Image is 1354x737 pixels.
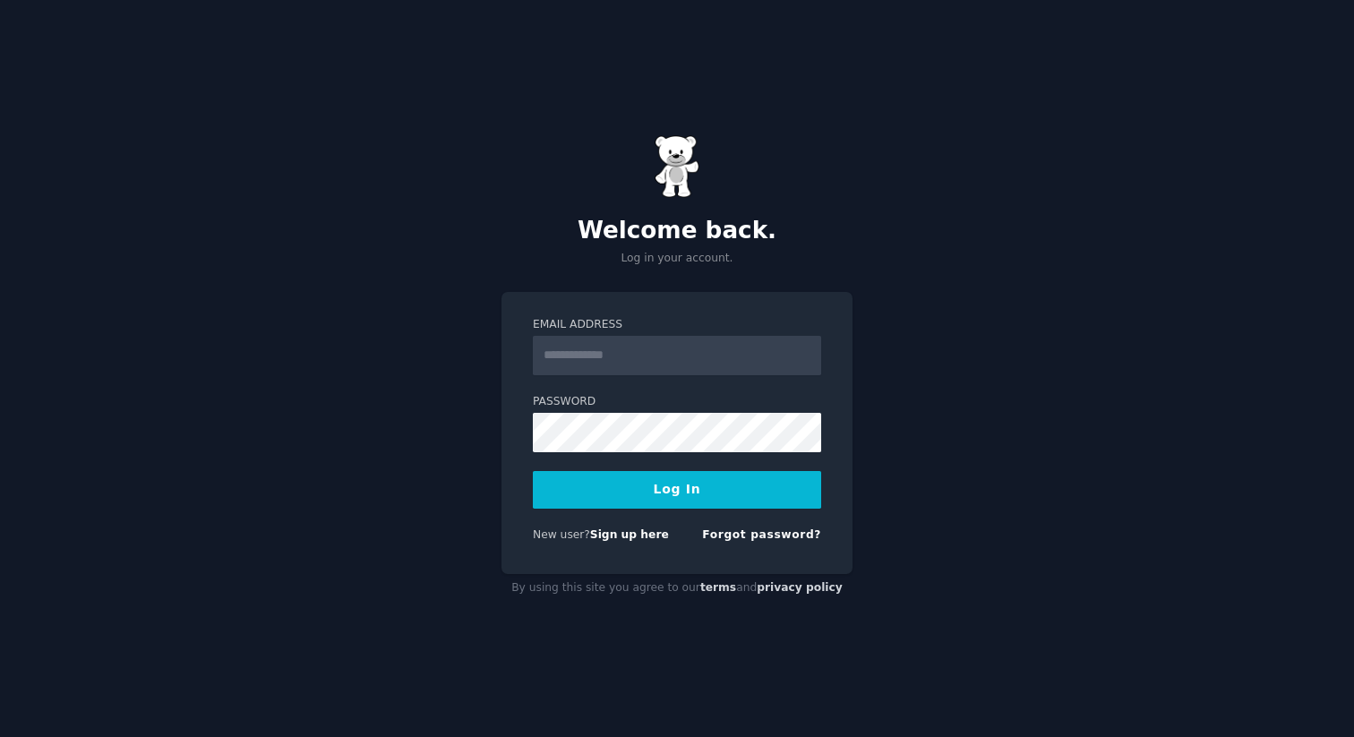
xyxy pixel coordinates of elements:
img: Gummy Bear [655,135,699,198]
span: New user? [533,528,590,541]
a: Sign up here [590,528,669,541]
a: Forgot password? [702,528,821,541]
h2: Welcome back. [501,217,853,245]
a: privacy policy [757,581,843,594]
button: Log In [533,471,821,509]
div: By using this site you agree to our and [501,574,853,603]
p: Log in your account. [501,251,853,267]
a: terms [700,581,736,594]
label: Email Address [533,317,821,333]
label: Password [533,394,821,410]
